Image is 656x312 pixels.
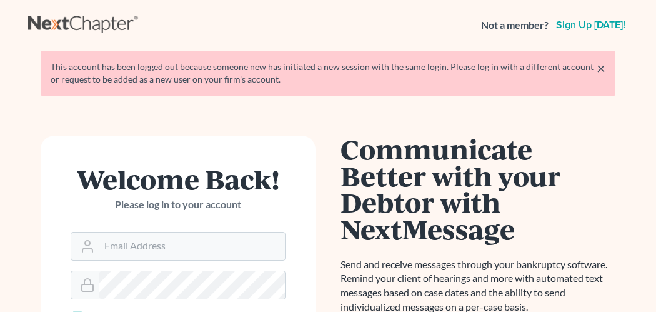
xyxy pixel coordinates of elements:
[554,20,628,30] a: Sign up [DATE]!
[340,136,615,243] h1: Communicate Better with your Debtor with NextMessage
[51,61,605,86] div: This account has been logged out because someone new has initiated a new session with the same lo...
[71,198,286,212] p: Please log in to your account
[99,233,285,260] input: Email Address
[481,18,549,33] strong: Not a member?
[597,61,605,76] a: ×
[71,166,286,193] h1: Welcome Back!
